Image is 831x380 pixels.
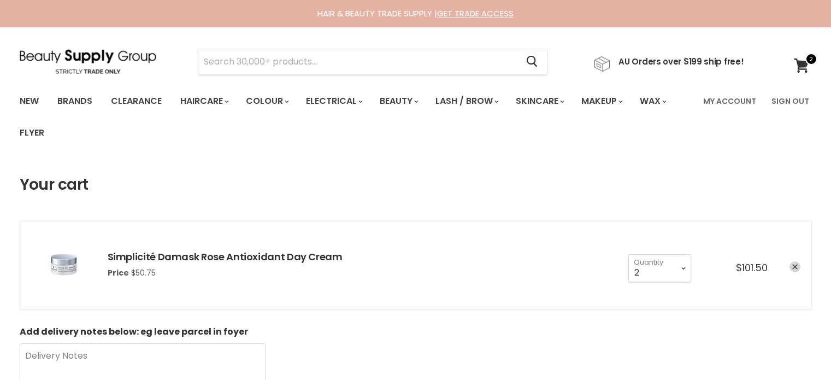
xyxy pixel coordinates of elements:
[437,8,514,19] a: GET TRADE ACCESS
[11,121,52,144] a: Flyer
[697,90,763,113] a: My Account
[238,90,296,113] a: Colour
[198,49,518,74] input: Search
[632,90,673,113] a: Wax
[789,261,800,272] a: remove Simplicité Damask Rose Antioxidant Day Cream
[108,267,129,278] span: Price
[20,325,248,338] b: Add delivery notes below: eg leave parcel in foyer
[198,49,547,75] form: Product
[49,90,101,113] a: Brands
[6,8,826,19] div: HAIR & BEAUTY TRADE SUPPLY |
[6,85,826,149] nav: Main
[298,90,369,113] a: Electrical
[372,90,425,113] a: Beauty
[573,90,629,113] a: Makeup
[736,261,768,274] span: $101.50
[172,90,235,113] a: Haircare
[103,90,170,113] a: Clearance
[11,85,697,149] ul: Main menu
[765,90,816,113] a: Sign Out
[11,90,47,113] a: New
[427,90,505,113] a: Lash / Brow
[131,267,156,278] span: $50.75
[508,90,571,113] a: Skincare
[518,49,547,74] button: Search
[20,176,89,194] h1: Your cart
[108,250,343,264] a: Simplicité Damask Rose Antioxidant Day Cream
[628,254,691,282] select: Quantity
[31,232,97,298] img: Simplicité Damask Rose Antioxidant Day Cream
